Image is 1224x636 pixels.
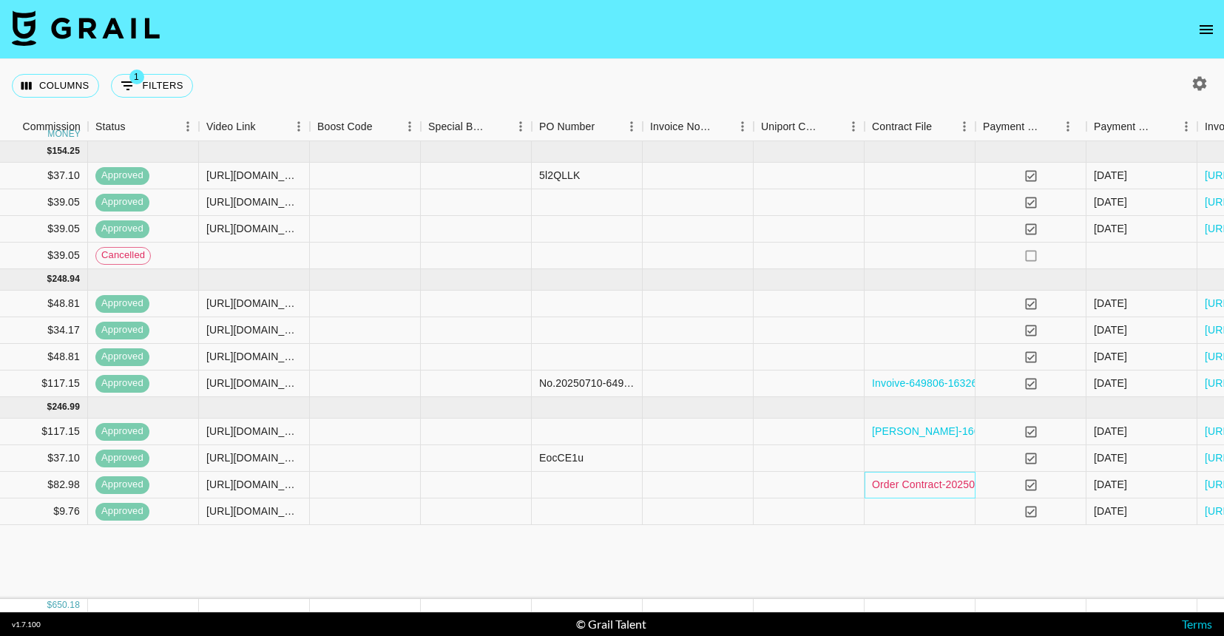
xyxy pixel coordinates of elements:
[761,112,822,141] div: Uniport Contact Email
[1094,221,1127,236] div: 15/07/2025
[52,145,80,158] div: 154.25
[310,112,421,141] div: Boost Code
[126,116,146,137] button: Sort
[95,424,149,439] span: approved
[12,74,99,98] button: Select columns
[256,116,277,137] button: Sort
[539,376,635,390] div: No.20250710-649806
[643,112,754,141] div: Invoice Notes
[1041,116,1061,137] button: Sort
[865,112,976,141] div: Contract File
[47,145,53,158] div: $
[539,450,584,465] div: EocCE1u
[539,112,595,141] div: PO Number
[206,221,302,236] div: https://www.tiktok.com/@urbaewinnie/video/7526118436464905494?lang=fr
[576,617,646,632] div: © Grail Talent
[822,116,842,137] button: Sort
[206,450,302,465] div: https://www.tiktok.com/@urbaewinnie/video/7539712208100412694?lang=fr
[177,115,199,138] button: Menu
[206,112,256,141] div: Video Link
[206,376,302,390] div: https://www.tiktok.com/@urbaewinnie/video/7532823310237781270?lang=fr
[129,70,144,84] span: 1
[47,273,53,285] div: $
[1094,504,1127,518] div: 20/08/2025
[872,112,932,141] div: Contract File
[731,115,754,138] button: Menu
[1175,115,1197,138] button: Menu
[1154,116,1175,137] button: Sort
[1094,112,1154,141] div: Payment Sent Date
[206,477,302,492] div: https://www.tiktok.com/@urbaewinnie/video/7533572926617029911?lang=fr
[1094,194,1127,209] div: 15/07/2025
[1094,296,1127,311] div: 31/07/2025
[842,115,865,138] button: Menu
[95,350,149,364] span: approved
[47,129,81,138] div: money
[1191,15,1221,44] button: open drawer
[1094,424,1127,439] div: 26/08/2025
[206,296,302,311] div: https://www.tiktok.com/@urbaewinnie/video/7532560247261646102
[1057,115,1079,138] button: Menu
[711,116,731,137] button: Sort
[95,222,149,236] span: approved
[206,194,302,209] div: https://www.tiktok.com/@urbaewinnie/video/7526117335501966614?lang=fr
[47,599,53,612] div: $
[399,115,421,138] button: Menu
[953,115,976,138] button: Menu
[95,169,149,183] span: approved
[95,323,149,337] span: approved
[428,112,489,141] div: Special Booking Type
[95,478,149,492] span: approved
[317,112,373,141] div: Boost Code
[52,401,80,413] div: 246.99
[95,195,149,209] span: approved
[621,115,643,138] button: Menu
[206,424,302,439] div: https://www.tiktok.com/@urbaewinnie/video/7541074990322486530
[96,248,150,263] span: cancelled
[95,297,149,311] span: approved
[1094,450,1127,465] div: 19/08/2025
[595,116,615,137] button: Sort
[199,112,310,141] div: Video Link
[95,451,149,465] span: approved
[421,112,532,141] div: Special Booking Type
[510,115,532,138] button: Menu
[12,620,41,629] div: v 1.7.100
[288,115,310,138] button: Menu
[872,376,995,390] a: Invoive-649806-16326.pdf
[1094,477,1127,492] div: 04/08/2025
[206,504,302,518] div: https://www.tiktok.com/@urbaewinnie/video/7539711698941332758?lang=fr
[52,273,80,285] div: 248.94
[872,424,1086,439] a: [PERSON_NAME]-16636-1200USD qWn .pdf
[532,112,643,141] div: PO Number
[754,112,865,141] div: Uniport Contact Email
[52,599,80,612] div: 650.18
[983,112,1041,141] div: Payment Sent
[373,116,393,137] button: Sort
[12,10,160,46] img: Grail Talent
[206,349,302,364] div: https://www.tiktok.com/@urbaewinnie/video/7525869038409452822?lang=fr
[872,477,1010,492] a: Order Contract-20250626.pdf
[976,112,1086,141] div: Payment Sent
[1094,376,1127,390] div: 01/08/2025
[539,168,581,183] div: 5l2QLLK
[1086,112,1197,141] div: Payment Sent Date
[650,112,711,141] div: Invoice Notes
[22,112,81,141] div: Commission
[47,401,53,413] div: $
[111,74,193,98] button: Show filters
[206,322,302,337] div: https://www.tiktok.com/@urbaewinnie/video/7522967019763944726?lang=fr
[1182,617,1212,631] a: Terms
[88,112,199,141] div: Status
[932,116,953,137] button: Sort
[1094,349,1127,364] div: 15/07/2025
[1094,322,1127,337] div: 07/07/2025
[206,168,302,183] div: https://www.tiktok.com/@urbaewinnie/video/7520736789062028546?lang=fr
[1,116,22,137] button: Sort
[95,504,149,518] span: approved
[95,112,126,141] div: Status
[95,376,149,390] span: approved
[489,116,510,137] button: Sort
[1094,168,1127,183] div: 01/07/2025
